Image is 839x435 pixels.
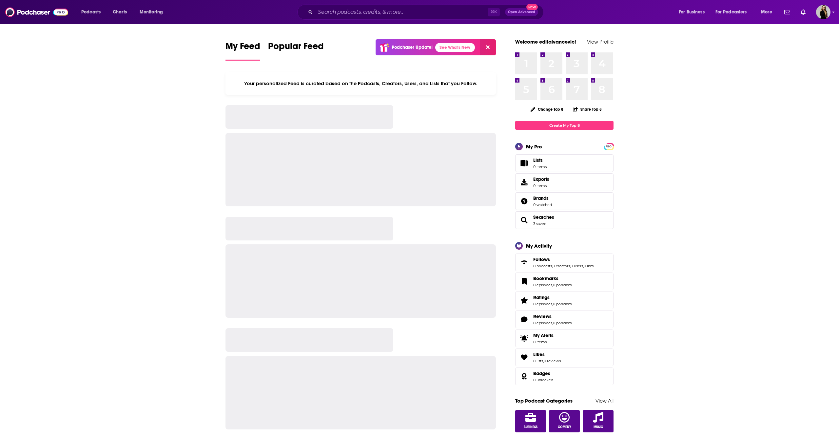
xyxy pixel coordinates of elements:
[303,5,550,20] div: Search podcasts, credits, & more...
[533,340,554,344] span: 0 items
[517,334,531,343] span: My Alerts
[526,243,552,249] div: My Activity
[816,5,830,19] button: Show profile menu
[113,8,127,17] span: Charts
[527,105,567,113] button: Change Top 8
[674,7,713,17] button: open menu
[108,7,131,17] a: Charts
[533,157,547,163] span: Lists
[392,45,433,50] p: Podchaser Update!
[517,315,531,324] a: Reviews
[488,8,500,16] span: ⌘ K
[435,43,475,52] a: See What's New
[595,398,614,404] a: View All
[533,264,552,268] a: 0 podcasts
[553,321,572,325] a: 0 podcasts
[533,195,549,201] span: Brands
[533,313,572,319] a: Reviews
[715,8,747,17] span: For Podcasters
[584,264,594,268] a: 0 lists
[515,349,614,366] span: Likes
[517,372,531,381] a: Badges
[816,5,830,19] span: Logged in as editaivancevic
[816,5,830,19] img: User Profile
[515,254,614,271] span: Follows
[533,214,554,220] a: Searches
[517,353,531,362] a: Likes
[533,302,552,306] a: 0 episodes
[533,351,561,357] a: Likes
[533,164,547,169] span: 0 items
[517,216,531,225] a: Searches
[505,8,538,16] button: Open AdvancedNew
[711,7,756,17] button: open menu
[594,425,603,429] span: Music
[552,283,553,287] span: ,
[782,7,793,18] a: Show notifications dropdown
[544,359,561,363] a: 0 reviews
[515,192,614,210] span: Brands
[533,256,594,262] a: Follows
[515,154,614,172] a: Lists
[533,195,552,201] a: Brands
[549,410,580,432] a: Comedy
[517,258,531,267] a: Follows
[552,321,553,325] span: ,
[533,359,543,363] a: 0 lists
[571,264,583,268] a: 0 users
[583,410,614,432] a: Music
[533,275,572,281] a: Bookmarks
[524,425,537,429] span: Business
[5,6,68,18] img: Podchaser - Follow, Share and Rate Podcasts
[517,159,531,168] span: Lists
[533,275,558,281] span: Bookmarks
[679,8,705,17] span: For Business
[533,313,552,319] span: Reviews
[605,144,613,149] a: PRO
[533,370,550,376] span: Badges
[268,41,324,61] a: Popular Feed
[225,41,260,56] span: My Feed
[515,410,546,432] a: Business
[517,197,531,206] a: Brands
[77,7,109,17] button: open menu
[533,378,553,382] a: 0 unlocked
[508,10,535,14] span: Open Advanced
[515,39,576,45] a: Welcome editaivancevic!
[533,294,572,300] a: Ratings
[553,302,572,306] a: 0 podcasts
[552,302,553,306] span: ,
[526,4,538,10] span: New
[515,398,573,404] a: Top Podcast Categories
[798,7,808,18] a: Show notifications dropdown
[587,39,614,45] a: View Profile
[526,143,542,150] div: My Pro
[533,283,552,287] a: 0 episodes
[517,178,531,187] span: Exports
[756,7,780,17] button: open menu
[515,311,614,328] span: Reviews
[268,41,324,56] span: Popular Feed
[553,264,570,268] a: 0 creators
[533,332,554,338] span: My Alerts
[533,202,552,207] a: 0 watched
[558,425,571,429] span: Comedy
[517,296,531,305] a: Ratings
[140,8,163,17] span: Monitoring
[533,294,550,300] span: Ratings
[515,273,614,290] span: Bookmarks
[553,283,572,287] a: 0 podcasts
[515,292,614,309] span: Ratings
[533,256,550,262] span: Follows
[515,173,614,191] a: Exports
[533,183,549,188] span: 0 items
[533,321,552,325] a: 0 episodes
[515,121,614,130] a: Create My Top 8
[533,176,549,182] span: Exports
